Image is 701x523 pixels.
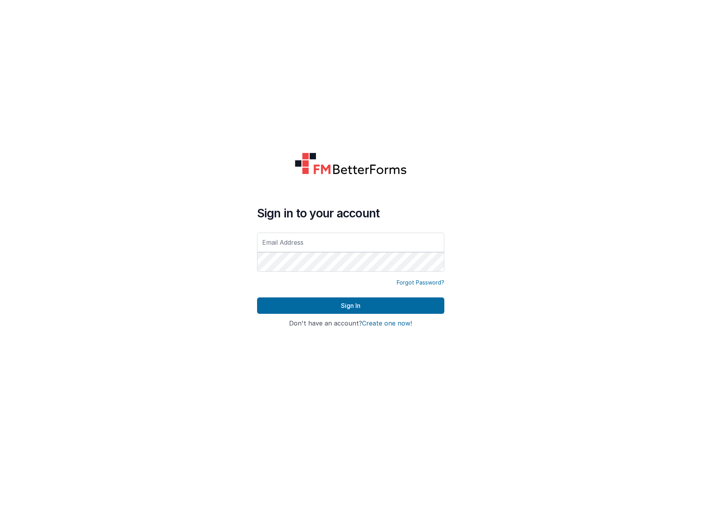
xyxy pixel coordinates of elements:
[257,320,444,327] h4: Don't have an account?
[362,320,412,327] button: Create one now!
[257,206,444,220] h4: Sign in to your account
[397,279,444,286] a: Forgot Password?
[257,297,444,314] button: Sign In
[257,233,444,252] input: Email Address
